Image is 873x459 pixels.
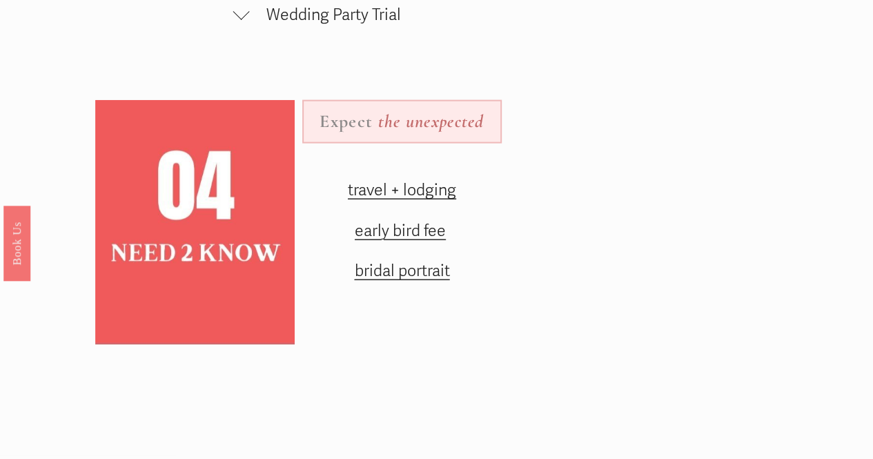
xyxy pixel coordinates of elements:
a: bridal portrait [354,261,449,281]
span: Wedding Party Trial [250,5,467,25]
a: early bird fee [355,221,446,241]
em: the unexpected [377,110,484,132]
a: travel + lodging [348,180,456,200]
strong: Expect [320,110,373,132]
a: Book Us [3,205,30,280]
